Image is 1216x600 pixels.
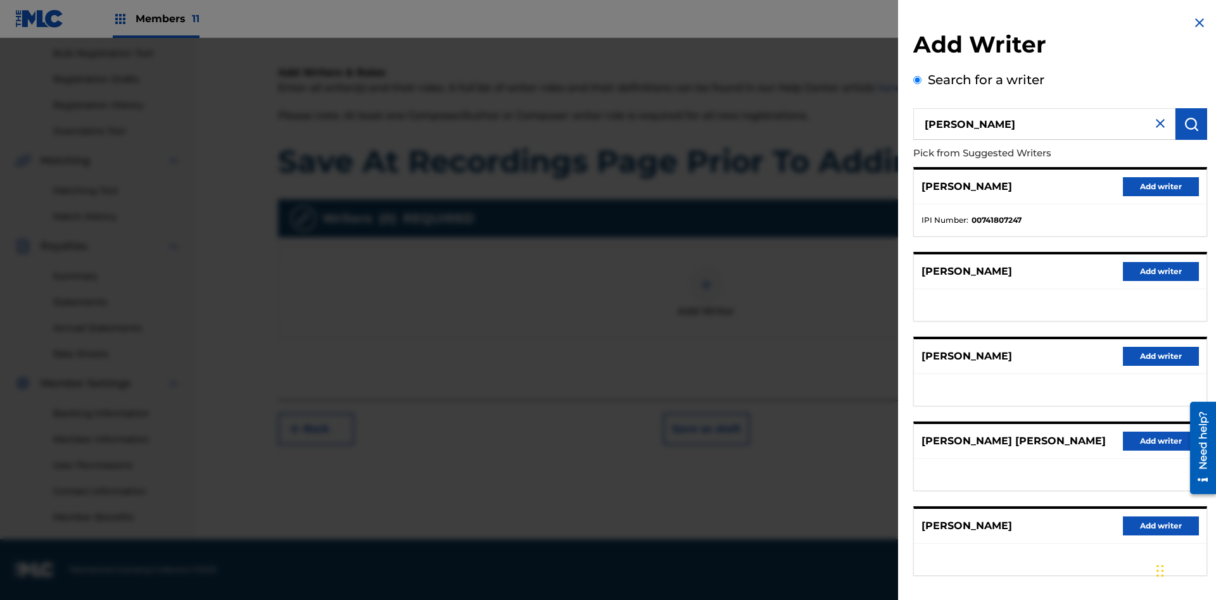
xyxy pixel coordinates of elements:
[1156,552,1164,590] div: Drag
[1181,397,1216,501] iframe: Resource Center
[1184,116,1199,132] img: Search Works
[921,434,1106,449] p: [PERSON_NAME] [PERSON_NAME]
[921,264,1012,279] p: [PERSON_NAME]
[928,72,1044,87] label: Search for a writer
[921,179,1012,194] p: [PERSON_NAME]
[192,13,199,25] span: 11
[1153,116,1168,131] img: close
[1123,347,1199,366] button: Add writer
[921,518,1012,534] p: [PERSON_NAME]
[1123,432,1199,451] button: Add writer
[113,11,128,27] img: Top Rightsholders
[972,215,1022,226] strong: 00741807247
[921,349,1012,364] p: [PERSON_NAME]
[15,9,64,28] img: MLC Logo
[136,11,199,26] span: Members
[921,215,968,226] span: IPI Number :
[913,108,1175,140] input: Search writer's name or IPI Number
[1123,177,1199,196] button: Add writer
[1153,539,1216,600] iframe: Chat Widget
[913,140,1135,167] p: Pick from Suggested Writers
[1123,262,1199,281] button: Add writer
[913,30,1207,63] h2: Add Writer
[1123,516,1199,535] button: Add writer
